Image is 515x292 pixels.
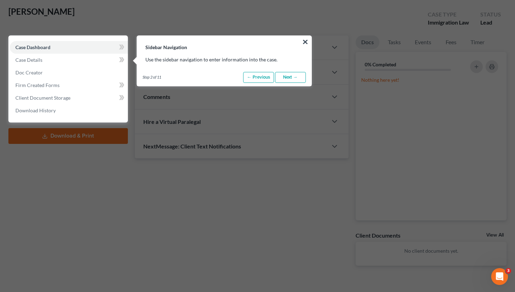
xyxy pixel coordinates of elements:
[506,268,511,274] span: 3
[15,107,56,113] span: Download History
[15,57,42,63] span: Case Details
[15,44,50,50] span: Case Dashboard
[302,36,309,47] button: ×
[145,56,303,63] p: Use the sidebar navigation to enter information into the case.
[143,74,161,80] span: Step 2 of 11
[10,79,128,92] a: Firm Created Forms
[10,92,128,104] a: Client Document Storage
[137,36,311,51] h3: Sidebar Navigation
[10,66,128,79] a: Doc Creator
[10,54,128,66] a: Case Details
[491,268,508,285] iframe: Intercom live chat
[10,104,128,117] a: Download History
[15,69,43,75] span: Doc Creator
[15,82,60,88] span: Firm Created Forms
[15,95,70,101] span: Client Document Storage
[10,41,128,54] a: Case Dashboard
[275,72,306,83] a: Next →
[243,72,274,83] a: ← Previous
